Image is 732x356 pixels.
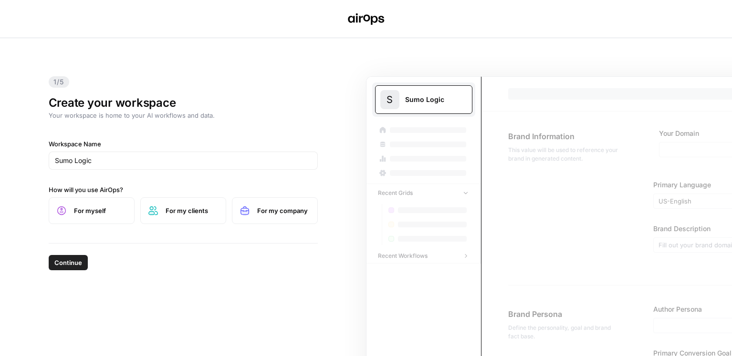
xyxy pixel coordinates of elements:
[387,93,393,106] span: S
[49,139,318,149] label: Workspace Name
[54,258,82,267] span: Continue
[257,206,310,215] span: For my company
[166,206,218,215] span: For my clients
[74,206,126,215] span: For myself
[55,156,312,165] input: SpaceOps
[49,255,88,270] button: Continue
[49,95,318,111] h1: Create your workspace
[49,185,318,194] label: How will you use AirOps?
[49,76,69,88] span: 1/5
[49,111,318,120] p: Your workspace is home to your AI workflows and data.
